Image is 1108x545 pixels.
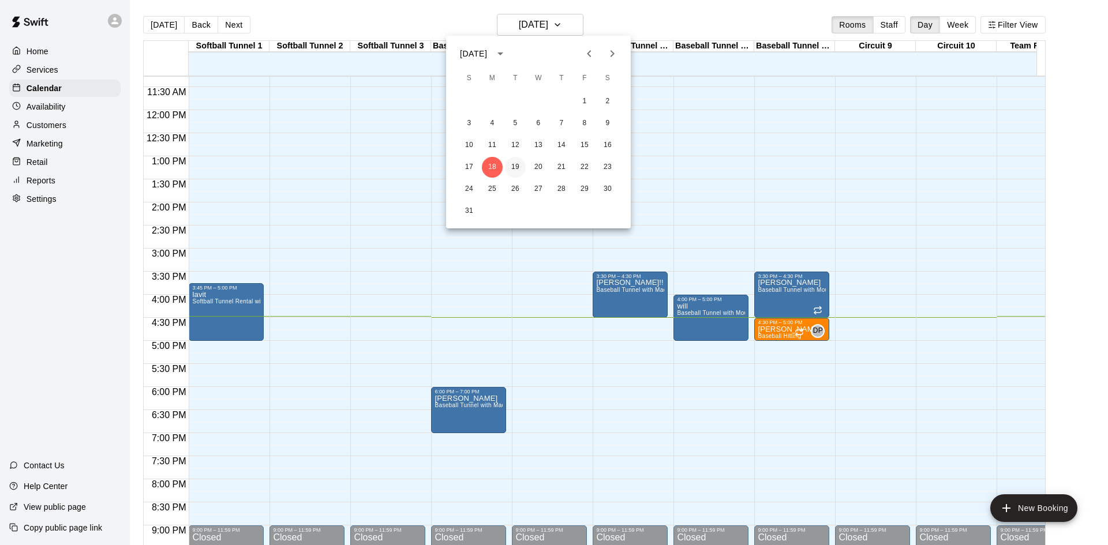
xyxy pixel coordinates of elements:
button: 10 [459,135,480,156]
button: 6 [528,113,549,134]
span: Thursday [551,67,572,90]
button: 15 [574,135,595,156]
button: 27 [528,179,549,200]
span: Tuesday [505,67,526,90]
button: 24 [459,179,480,200]
button: 2 [597,91,618,112]
button: 7 [551,113,572,134]
button: 11 [482,135,503,156]
button: 21 [551,157,572,178]
button: 13 [528,135,549,156]
button: 28 [551,179,572,200]
span: Monday [482,67,503,90]
button: 12 [505,135,526,156]
button: 8 [574,113,595,134]
span: Saturday [597,67,618,90]
button: 16 [597,135,618,156]
button: 19 [505,157,526,178]
button: 22 [574,157,595,178]
span: Sunday [459,67,480,90]
button: 9 [597,113,618,134]
button: 23 [597,157,618,178]
button: Next month [601,42,624,65]
button: 1 [574,91,595,112]
span: Friday [574,67,595,90]
button: 4 [482,113,503,134]
button: 25 [482,179,503,200]
button: calendar view is open, switch to year view [491,44,510,63]
button: Previous month [578,42,601,65]
button: 20 [528,157,549,178]
span: Wednesday [528,67,549,90]
div: [DATE] [460,48,487,60]
button: 5 [505,113,526,134]
button: 31 [459,201,480,221]
button: 29 [574,179,595,200]
button: 3 [459,113,480,134]
button: 30 [597,179,618,200]
button: 14 [551,135,572,156]
button: 18 [482,157,503,178]
button: 26 [505,179,526,200]
button: 17 [459,157,480,178]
